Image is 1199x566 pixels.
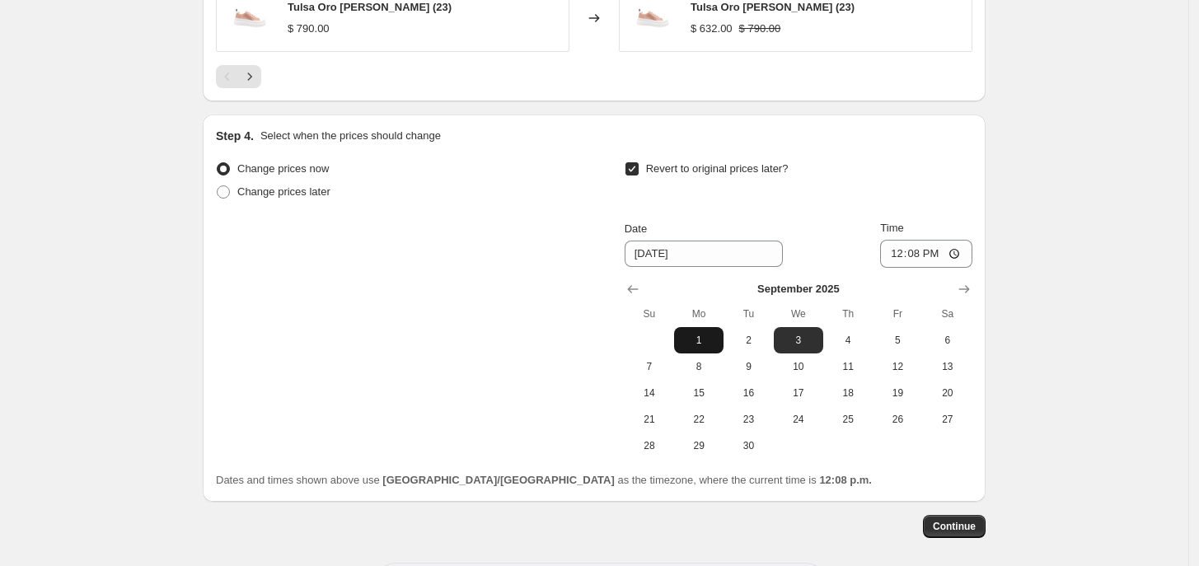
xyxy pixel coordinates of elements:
[780,307,817,320] span: We
[930,334,966,347] span: 6
[930,386,966,400] span: 20
[930,413,966,426] span: 27
[774,380,823,406] button: Wednesday September 17 2025
[774,406,823,433] button: Wednesday September 24 2025
[724,380,773,406] button: Tuesday September 16 2025
[237,185,330,198] span: Change prices later
[730,307,766,320] span: Tu
[631,386,667,400] span: 14
[674,406,724,433] button: Monday September 22 2025
[823,380,873,406] button: Thursday September 18 2025
[631,413,667,426] span: 21
[879,334,916,347] span: 5
[681,413,717,426] span: 22
[930,307,966,320] span: Sa
[625,406,674,433] button: Sunday September 21 2025
[730,386,766,400] span: 16
[880,222,903,234] span: Time
[288,21,330,37] div: $ 790.00
[646,162,789,175] span: Revert to original prices later?
[681,360,717,373] span: 8
[953,278,976,301] button: Show next month, October 2025
[873,406,922,433] button: Friday September 26 2025
[625,380,674,406] button: Sunday September 14 2025
[216,128,254,144] h2: Step 4.
[674,353,724,380] button: Monday September 8 2025
[724,353,773,380] button: Tuesday September 9 2025
[873,327,922,353] button: Friday September 5 2025
[879,413,916,426] span: 26
[774,327,823,353] button: Wednesday September 3 2025
[382,474,614,486] b: [GEOGRAPHIC_DATA]/[GEOGRAPHIC_DATA]
[930,360,966,373] span: 13
[625,301,674,327] th: Sunday
[724,406,773,433] button: Tuesday September 23 2025
[873,301,922,327] th: Friday
[621,278,644,301] button: Show previous month, August 2025
[873,380,922,406] button: Friday September 19 2025
[780,413,817,426] span: 24
[923,301,972,327] th: Saturday
[674,301,724,327] th: Monday
[238,65,261,88] button: Next
[739,21,781,37] strike: $ 790.00
[830,413,866,426] span: 25
[674,433,724,459] button: Monday September 29 2025
[774,353,823,380] button: Wednesday September 10 2025
[819,474,872,486] b: 12:08 p.m.
[923,406,972,433] button: Saturday September 27 2025
[830,360,866,373] span: 11
[774,301,823,327] th: Wednesday
[237,162,329,175] span: Change prices now
[823,327,873,353] button: Thursday September 4 2025
[724,433,773,459] button: Tuesday September 30 2025
[681,439,717,452] span: 29
[288,1,452,13] span: Tulsa Oro [PERSON_NAME] (23)
[691,21,733,37] div: $ 632.00
[873,353,922,380] button: Friday September 12 2025
[830,386,866,400] span: 18
[823,353,873,380] button: Thursday September 11 2025
[724,301,773,327] th: Tuesday
[830,307,866,320] span: Th
[691,1,855,13] span: Tulsa Oro [PERSON_NAME] (23)
[730,360,766,373] span: 9
[879,386,916,400] span: 19
[879,307,916,320] span: Fr
[631,439,667,452] span: 28
[830,334,866,347] span: 4
[625,353,674,380] button: Sunday September 7 2025
[730,439,766,452] span: 30
[681,307,717,320] span: Mo
[923,353,972,380] button: Saturday September 13 2025
[780,334,817,347] span: 3
[923,327,972,353] button: Saturday September 6 2025
[674,327,724,353] button: Monday September 1 2025
[880,240,972,268] input: 12:00
[260,128,441,144] p: Select when the prices should change
[216,474,872,486] span: Dates and times shown above use as the timezone, where the current time is
[674,380,724,406] button: Monday September 15 2025
[923,515,986,538] button: Continue
[879,360,916,373] span: 12
[724,327,773,353] button: Tuesday September 2 2025
[780,386,817,400] span: 17
[625,222,647,235] span: Date
[681,386,717,400] span: 15
[780,360,817,373] span: 10
[823,406,873,433] button: Thursday September 25 2025
[730,413,766,426] span: 23
[933,520,976,533] span: Continue
[625,433,674,459] button: Sunday September 28 2025
[625,241,783,267] input: 8/27/2025
[216,65,261,88] nav: Pagination
[823,301,873,327] th: Thursday
[631,360,667,373] span: 7
[923,380,972,406] button: Saturday September 20 2025
[730,334,766,347] span: 2
[681,334,717,347] span: 1
[631,307,667,320] span: Su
